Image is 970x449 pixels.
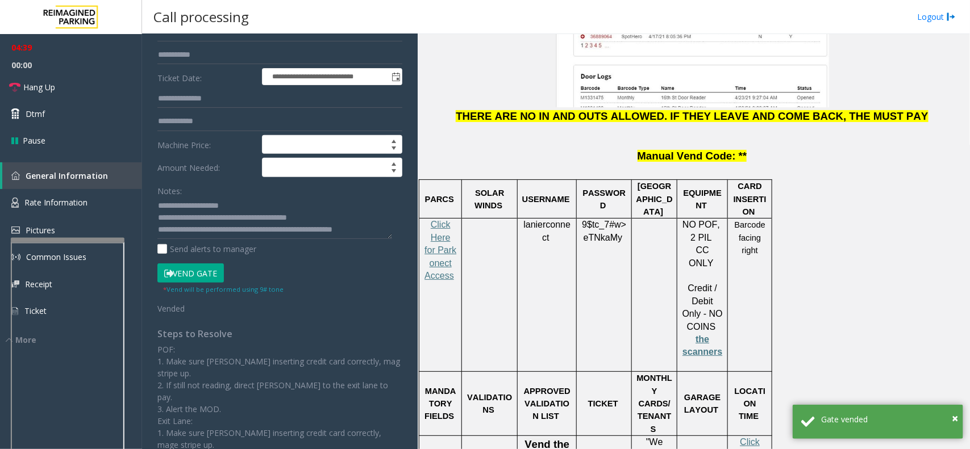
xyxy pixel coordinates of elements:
[588,399,618,408] span: TICKET
[157,263,224,283] button: Vend Gate
[26,225,55,236] span: Pictures
[26,170,108,181] span: General Information
[23,135,45,146] span: Pause
[582,188,626,210] span: PASSWORD
[23,81,55,93] span: Hang Up
[636,182,673,216] span: [GEOGRAPHIC_DATA]
[155,68,259,85] label: Ticket Date:
[682,220,720,229] span: NO POF,
[684,393,721,414] span: GARAGE LAYOUT
[386,167,402,177] span: Decrease value
[157,243,256,255] label: Send alerts to manager
[952,410,958,426] span: ×
[386,136,402,145] span: Increase value
[821,413,955,425] div: Gate vended
[689,245,714,267] span: CC ONLY
[157,181,182,197] label: Notes:
[6,334,142,346] div: More
[456,110,928,122] span: THERE ARE NO IN AND OUTS ALLOWED. IF THEY LEAVE AND COME BACK, THE MUST PAY
[386,145,402,154] span: Decrease value
[11,226,20,234] img: 'icon'
[424,387,456,421] span: MANDATORY FIELDS
[638,150,747,162] span: Manual Vend Code: **
[2,162,142,189] a: General Information
[952,410,958,427] button: Close
[523,220,571,242] span: lanierconnect
[582,220,626,229] span: 9$tc_7#w>
[682,335,722,356] a: the scanners
[163,285,284,293] small: Vend will be performed using 9# tone
[524,387,571,421] span: APPROVED VALIDATION LIST
[474,188,504,210] span: SOLAR WINDS
[735,220,766,255] span: Barcode facing right
[690,233,711,242] span: 2 PIL
[682,283,723,331] span: Credit / Debit Only - NO COINS
[11,171,20,180] img: 'icon'
[11,198,19,208] img: 'icon'
[389,69,402,85] span: Toggle popup
[735,387,766,421] span: LOCATION TIME
[917,11,956,23] a: Logout
[684,188,722,210] span: EQUIPMENT
[157,303,185,314] span: Vended
[157,329,402,339] h4: Steps to Resolve
[522,195,570,204] span: USERNAME
[155,158,259,177] label: Amount Needed:
[584,233,622,243] span: eTNkaMy
[26,108,45,120] span: Dtmf
[24,197,88,208] span: Rate Information
[155,135,259,154] label: Machine Price:
[386,158,402,167] span: Increase value
[467,393,512,414] span: VALIDATIONS
[734,182,767,216] span: CARD INSERTION
[425,195,454,204] span: PARCS
[424,220,456,280] a: Click Here for Parkonect Access
[947,11,956,23] img: logout
[148,3,255,31] h3: Call processing
[636,374,672,434] span: MONTHLY CARDS/TENANTS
